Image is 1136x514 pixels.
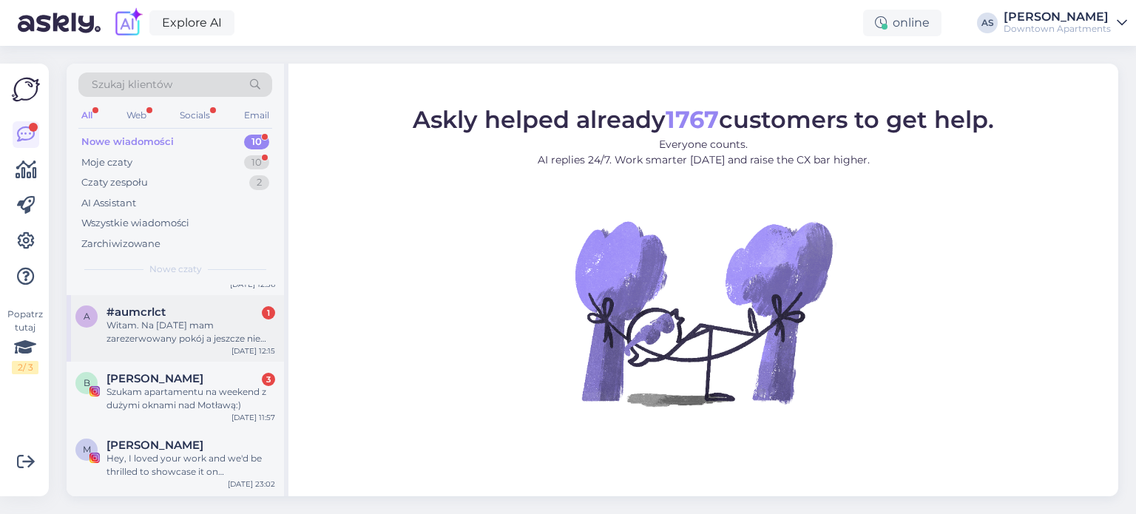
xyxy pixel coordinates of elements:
span: Askly helped already customers to get help. [413,105,994,134]
b: 1767 [666,105,719,134]
div: Hey, I loved your work and we'd be thrilled to showcase it on @portraitgoal. I couldn't message y... [106,452,275,479]
span: Beata Sapijaszka [106,372,203,385]
img: No Chat active [570,180,836,446]
div: 10 [244,155,269,170]
img: Askly Logo [12,75,40,104]
div: Moje czaty [81,155,132,170]
a: Explore AI [149,10,234,35]
div: [DATE] 11:57 [231,412,275,423]
div: Czaty zespołu [81,175,148,190]
span: a [84,311,90,322]
a: [PERSON_NAME]Downtown Apartments [1004,11,1127,35]
div: Popatrz tutaj [12,308,38,374]
p: Everyone counts. AI replies 24/7. Work smarter [DATE] and raise the CX bar higher. [413,137,994,168]
div: [DATE] 12:15 [231,345,275,356]
div: AI Assistant [81,196,136,211]
div: [DATE] 12:36 [230,279,275,290]
div: All [78,106,95,125]
div: online [863,10,941,36]
div: Zarchiwizowane [81,237,160,251]
div: 10 [244,135,269,149]
span: M [83,444,91,455]
div: 3 [262,373,275,386]
div: Email [241,106,272,125]
span: Nowe czaty [149,263,202,276]
div: Downtown Apartments [1004,23,1111,35]
img: explore-ai [112,7,143,38]
div: [DATE] 23:02 [228,479,275,490]
div: Nowe wiadomości [81,135,174,149]
span: Marie [106,439,203,452]
div: Web [124,106,149,125]
div: AS [977,13,998,33]
span: #aumcrlct [106,305,166,319]
div: Socials [177,106,213,125]
div: 2 / 3 [12,361,38,374]
div: 1 [262,306,275,319]
span: B [84,377,90,388]
div: [PERSON_NAME] [1004,11,1111,23]
div: Wszystkie wiadomości [81,216,189,231]
div: Witam. Na [DATE] mam zarezerwowany pokój a jeszcze nie dostałem linku i informacji o zameldowaniu [106,319,275,345]
div: Szukam apartamentu na weekend z dużymi oknami nad Motławą:) [106,385,275,412]
span: Szukaj klientów [92,77,172,92]
div: 2 [249,175,269,190]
